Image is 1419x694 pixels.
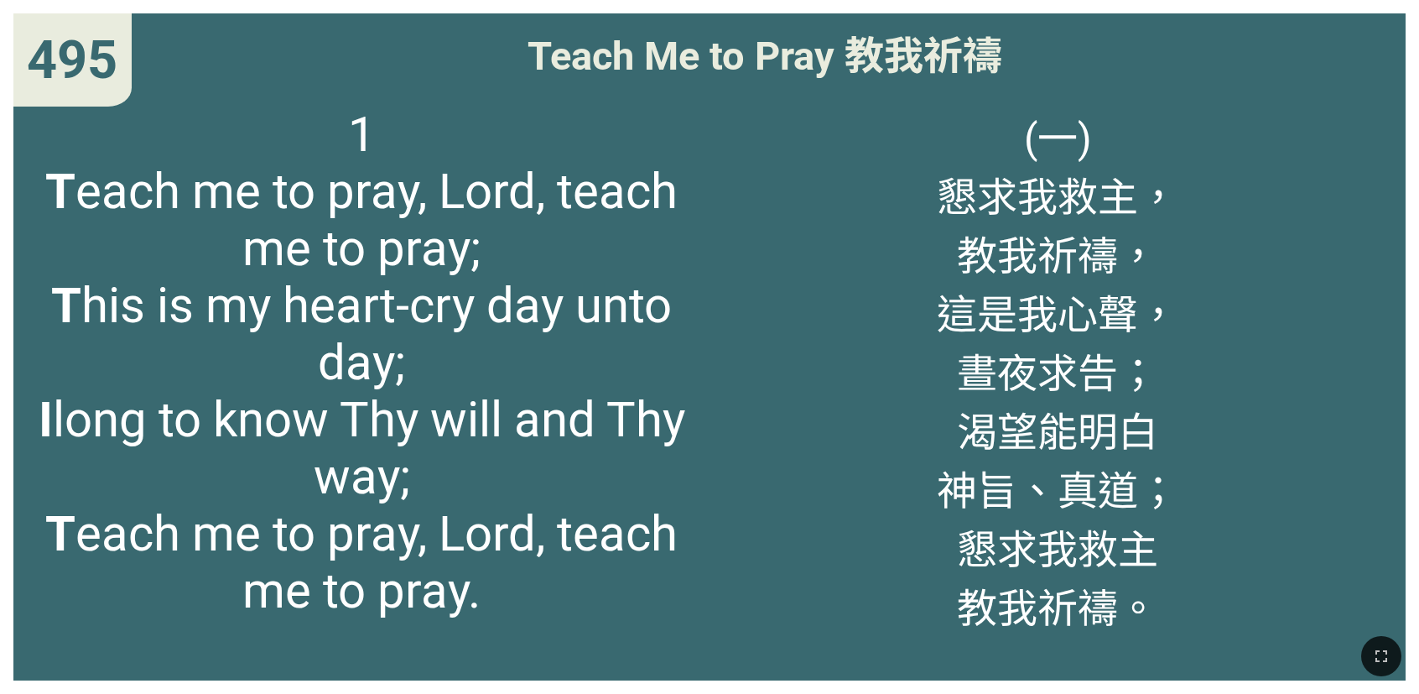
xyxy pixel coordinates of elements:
[45,505,75,562] b: T
[51,277,81,334] b: T
[39,391,53,448] b: I
[937,106,1178,634] span: (一) 懇求我救主， 教我祈禱， 這是我心聲， 晝夜求告； 渴望能明白 神旨、真道； 懇求我救主 教我祈禱。
[28,106,696,619] span: 1 each me to pray, Lord, teach me to pray; his is my heart-cry day unto day; long to know Thy wil...
[27,29,117,91] span: 495
[45,163,75,220] b: T
[528,23,1002,81] span: Teach Me to Pray 教我祈禱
